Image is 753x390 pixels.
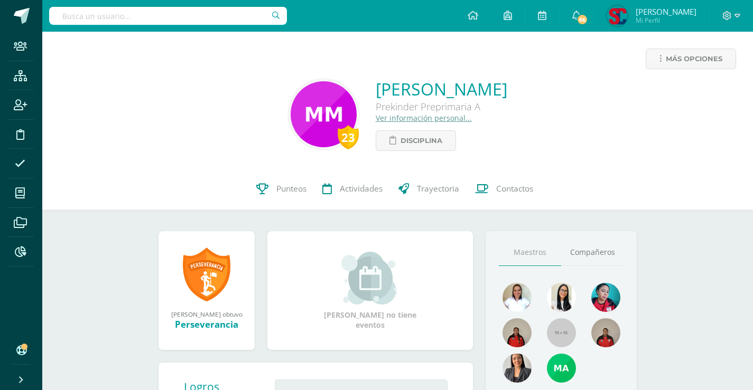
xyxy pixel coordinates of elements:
a: Más opciones [646,49,736,69]
img: 177a0cef6189344261906be38084f07c.png [591,318,620,347]
a: Disciplina [376,130,456,151]
img: cccab20d04b0215eddc168d40cee9f71.png [503,283,532,312]
span: Actividades [340,183,383,194]
a: [PERSON_NAME] [376,78,507,100]
div: 23 [338,125,359,149]
span: [PERSON_NAME] [636,6,696,17]
span: Punteos [276,183,306,194]
a: Trayectoria [391,168,467,210]
img: 4cadd866b9674bb26779ba88b494ab1f.png [503,318,532,347]
input: Busca un usuario... [49,7,287,25]
a: Contactos [467,168,541,210]
img: 079a2bbb3da1bb222a3a27a7326d28ca.png [291,81,357,147]
span: Mi Perfil [636,16,696,25]
div: Prekinder Preprimaria A [376,100,507,113]
span: 66 [577,14,588,25]
img: event_small.png [341,252,399,305]
img: 866d362cde494ecbe9643e803a178058.png [547,283,576,312]
span: Trayectoria [417,183,459,194]
a: Ver información personal... [376,113,472,123]
img: 55x55 [547,318,576,347]
div: [PERSON_NAME] no tiene eventos [318,252,423,330]
img: 3b3ed9881b00af46b1981598581b89e6.png [503,354,532,383]
span: Disciplina [401,131,442,150]
div: Perseverancia [169,318,244,330]
span: Contactos [496,183,533,194]
img: 1c7763f46a97a60cb2d0673d8595e6ce.png [591,283,620,312]
a: Actividades [314,168,391,210]
a: Punteos [248,168,314,210]
a: Maestros [499,239,561,266]
a: Compañeros [561,239,624,266]
div: [PERSON_NAME] obtuvo [169,310,244,318]
img: 26b5407555be4a9decb46f7f69f839ae.png [607,5,628,26]
span: Más opciones [666,49,722,69]
img: 3e77c9bd075683a9c94bf84936b730b6.png [547,354,576,383]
